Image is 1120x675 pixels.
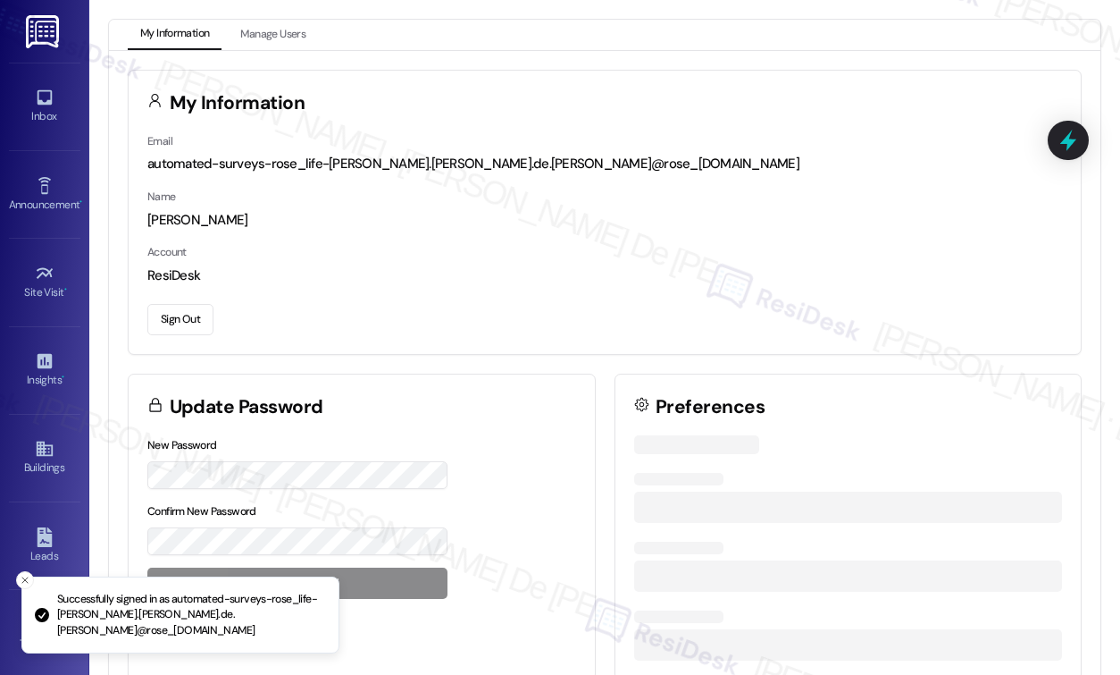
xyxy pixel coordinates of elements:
h3: Preferences [656,398,765,417]
a: Leads [9,522,80,570]
div: [PERSON_NAME] [147,211,1062,230]
button: Close toast [16,571,34,589]
label: New Password [147,438,217,452]
a: Inbox [9,82,80,131]
img: ResiDesk Logo [26,15,63,48]
label: Confirm New Password [147,504,256,519]
p: Successfully signed in as automated-surveys-rose_life-[PERSON_NAME].[PERSON_NAME].de.[PERSON_NAME... [57,592,324,639]
span: • [62,371,64,384]
label: Account [147,245,187,259]
span: • [64,283,67,296]
button: My Information [128,20,221,50]
label: Name [147,190,176,204]
div: ResiDesk [147,266,1062,285]
h3: Update Password [170,398,323,417]
button: Manage Users [228,20,318,50]
label: Email [147,134,172,148]
button: Sign Out [147,304,213,335]
a: Buildings [9,434,80,482]
div: automated-surveys-rose_life-[PERSON_NAME].[PERSON_NAME].de.[PERSON_NAME]@rose_[DOMAIN_NAME] [147,155,1062,173]
a: Insights • [9,346,80,394]
h3: My Information [170,94,305,113]
a: Site Visit • [9,258,80,307]
a: Templates • [9,610,80,658]
span: • [79,196,82,208]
